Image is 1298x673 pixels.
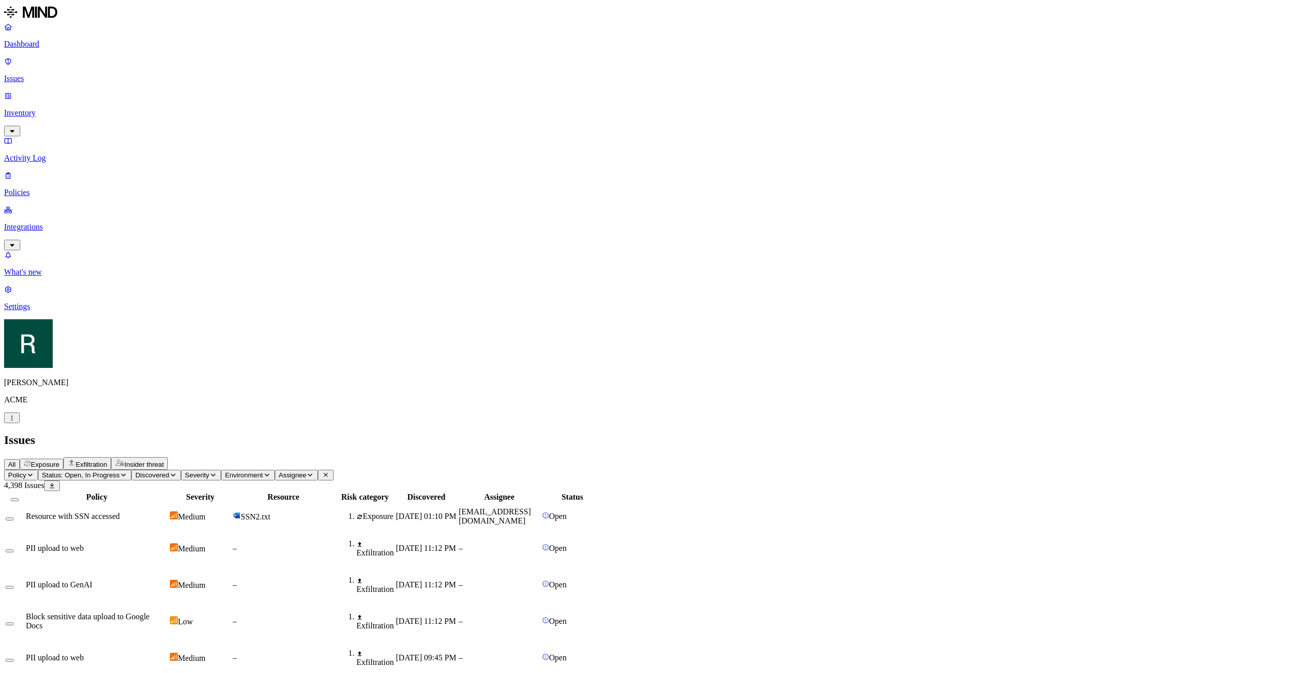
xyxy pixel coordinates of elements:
[459,507,531,525] span: [EMAIL_ADDRESS][DOMAIN_NAME]
[26,544,84,552] span: PII upload to web
[26,580,92,589] span: PII upload to GenAI
[459,617,463,625] span: –
[225,471,263,479] span: Environment
[396,653,456,662] span: [DATE] 09:45 PM
[31,461,59,468] span: Exposure
[4,154,1294,163] p: Activity Log
[4,268,1294,277] p: What's new
[542,493,603,502] div: Status
[26,612,150,630] span: Block sensitive data upload to Google Docs
[4,481,44,490] span: 4,398 Issues
[356,512,394,521] div: Exposure
[233,544,237,552] span: –
[170,493,231,502] div: Severity
[233,653,237,662] span: –
[542,653,549,660] img: status-open.svg
[396,580,456,589] span: [DATE] 11:12 PM
[6,517,14,520] button: Select row
[336,493,394,502] div: Risk category
[542,580,549,587] img: status-open.svg
[42,471,120,479] span: Status: Open, In Progress
[356,612,394,630] div: Exfiltration
[11,498,19,501] button: Select all
[549,617,567,625] span: Open
[459,493,540,502] div: Assignee
[26,653,84,662] span: PII upload to web
[6,622,14,625] button: Select row
[170,653,178,661] img: severity-medium.svg
[356,576,394,594] div: Exfiltration
[6,549,14,552] button: Select row
[76,461,107,468] span: Exfiltration
[185,471,209,479] span: Severity
[549,653,567,662] span: Open
[170,543,178,551] img: severity-medium.svg
[233,580,237,589] span: –
[549,580,567,589] span: Open
[135,471,169,479] span: Discovered
[459,580,463,589] span: –
[26,512,120,520] span: Resource with SSN accessed
[549,544,567,552] span: Open
[241,512,270,521] span: SSN2.txt
[396,617,456,625] span: [DATE] 11:12 PM
[4,40,1294,49] p: Dashboard
[396,512,456,520] span: [DATE] 01:10 PM
[459,653,463,662] span: –
[178,544,205,553] span: Medium
[279,471,307,479] span: Assignee
[8,471,26,479] span: Policy
[4,74,1294,83] p: Issues
[4,108,1294,118] p: Inventory
[6,659,14,662] button: Select row
[396,544,456,552] span: [DATE] 11:12 PM
[4,302,1294,311] p: Settings
[8,461,16,468] span: All
[26,493,168,502] div: Policy
[4,395,1294,404] p: ACME
[178,581,205,589] span: Medium
[4,188,1294,197] p: Policies
[542,544,549,551] img: status-open.svg
[124,461,164,468] span: Insider threat
[178,512,205,521] span: Medium
[178,654,205,662] span: Medium
[170,580,178,588] img: severity-medium.svg
[356,649,394,667] div: Exfiltration
[542,617,549,624] img: status-open.svg
[233,493,334,502] div: Resource
[542,512,549,519] img: status-open.svg
[6,586,14,589] button: Select row
[178,617,193,626] span: Low
[4,4,57,20] img: MIND
[170,511,178,519] img: severity-medium.svg
[356,539,394,557] div: Exfiltration
[396,493,457,502] div: Discovered
[459,544,463,552] span: –
[233,511,241,519] img: microsoft-word.svg
[170,616,178,624] img: severity-low.svg
[549,512,567,520] span: Open
[4,319,53,368] img: Ron Rabinovich
[233,617,237,625] span: –
[4,222,1294,232] p: Integrations
[4,433,1294,447] h2: Issues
